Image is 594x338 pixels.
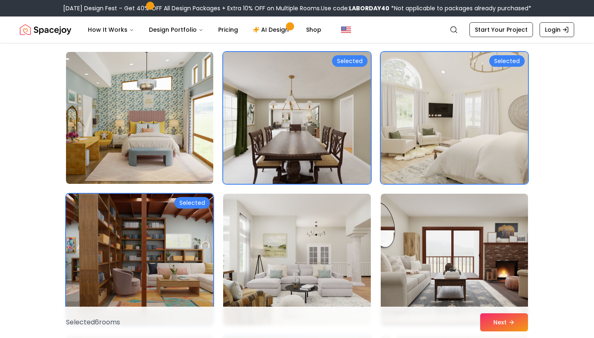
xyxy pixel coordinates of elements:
a: AI Design [246,21,298,38]
button: Design Portfolio [142,21,210,38]
a: Login [540,22,574,37]
img: Room room-79 [66,52,213,184]
nav: Global [20,16,574,43]
a: Pricing [212,21,245,38]
img: Spacejoy Logo [20,21,71,38]
img: Room room-80 [219,49,374,187]
div: [DATE] Design Fest – Get 40% OFF All Design Packages + Extra 10% OFF on Multiple Rooms. [63,4,531,12]
div: Selected [174,197,210,209]
nav: Main [81,21,328,38]
div: Selected [489,55,525,67]
p: Selected 6 room s [66,317,120,327]
img: Room room-81 [381,52,528,184]
img: Room room-84 [381,194,528,326]
a: Shop [299,21,328,38]
a: Spacejoy [20,21,71,38]
img: United States [341,25,351,35]
span: Use code: [321,4,389,12]
div: Selected [332,55,368,67]
button: Next [480,313,528,331]
a: Start Your Project [469,22,533,37]
b: LABORDAY40 [349,4,389,12]
img: Room room-83 [223,194,370,326]
button: How It Works [81,21,141,38]
img: Room room-82 [66,194,213,326]
span: *Not applicable to packages already purchased* [389,4,531,12]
